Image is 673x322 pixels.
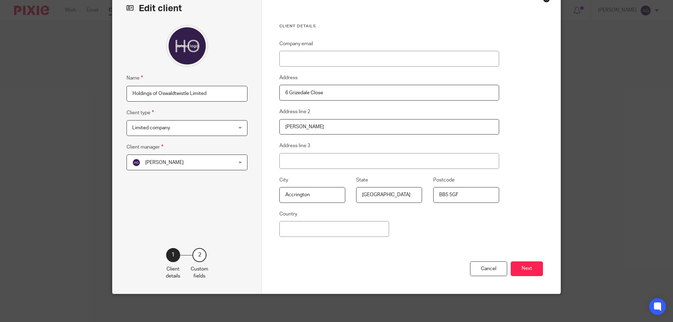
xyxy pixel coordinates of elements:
[279,74,298,81] label: Address
[279,23,499,29] h3: Client details
[132,125,170,130] span: Limited company
[279,211,297,218] label: Country
[511,261,543,276] button: Next
[166,266,180,280] p: Client details
[433,177,455,184] label: Postcode
[470,261,507,276] div: Cancel
[166,248,180,262] div: 1
[191,266,208,280] p: Custom fields
[279,108,310,115] label: Address line 2
[279,177,288,184] label: City
[127,109,154,117] label: Client type
[132,158,141,167] img: svg%3E
[145,160,184,165] span: [PERSON_NAME]
[356,177,368,184] label: State
[127,74,143,82] label: Name
[127,143,163,151] label: Client manager
[127,2,247,14] h2: Edit client
[279,142,310,149] label: Address line 3
[279,40,313,47] label: Company email
[192,248,206,262] div: 2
